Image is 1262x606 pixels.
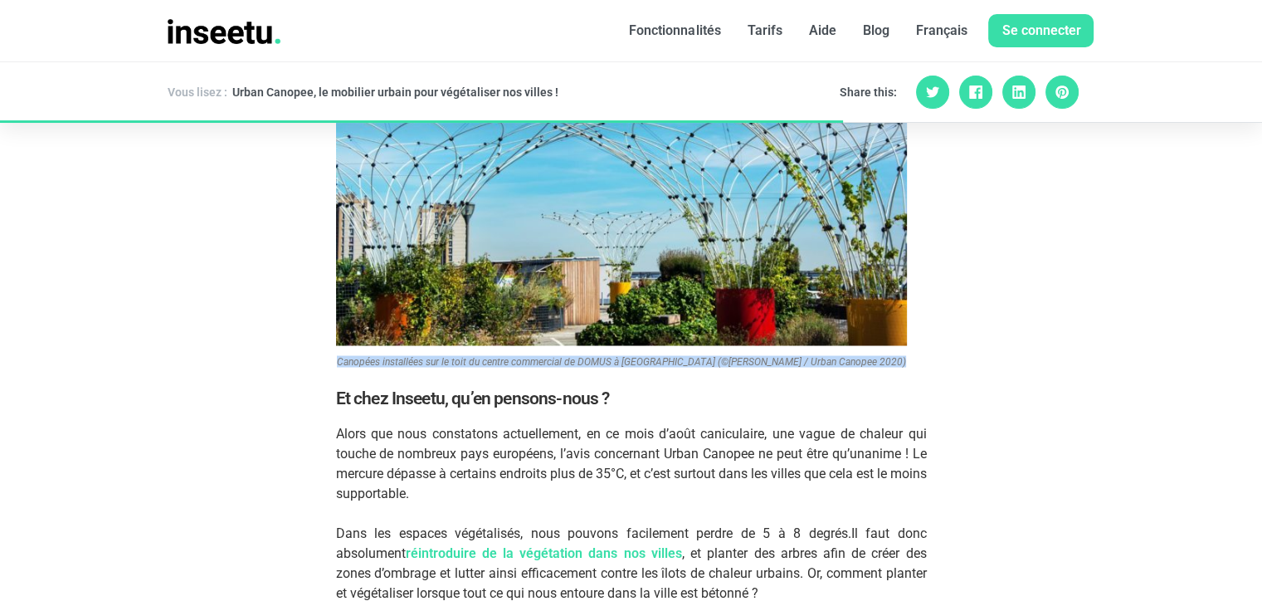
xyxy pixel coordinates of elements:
[1001,22,1080,38] font: Se connecter
[747,22,782,38] font: Tarifs
[849,14,902,47] a: Blog
[808,22,836,38] font: Aide
[988,14,1094,47] a: Se connecter
[336,388,610,408] span: Et chez Inseetu, qu’en pensons-nous ?
[839,84,896,100] span: Share this:
[336,525,851,540] span: Dans les espaces végétalisés, nous pouvons facilement perdre de 5 à 8 degrés.
[336,525,927,580] span: Il faut donc absolument , et planter des arbres afin de créer des zones d’ombrage et lutter ainsi...
[336,425,927,501] span: Alors que nous constatons actuellement, en ce mois d’août caniculaire, une vague de chaleur qui t...
[629,22,720,38] font: Fonctionnalités
[168,19,280,44] img: INSEETU
[616,14,733,47] a: Fonctionnalités
[406,545,682,560] strong: réintroduire de la végétation dans nos villes
[733,14,795,47] a: Tarifs
[862,22,889,38] font: Blog
[336,355,907,367] figcaption: Canopées installées sur le toit du centre commercial de DOMUS à [GEOGRAPHIC_DATA] (©[PERSON_NAME]...
[232,84,558,100] div: Urban Canopee, le mobilier urbain pour végétaliser nos villes !
[336,564,927,600] span: , comment planter et végétaliser lorsque tout ce qui nous entoure dans la ville est bétonné ?
[795,14,849,47] a: Aide
[902,14,980,47] a: Français
[168,84,227,100] div: Vous lisez :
